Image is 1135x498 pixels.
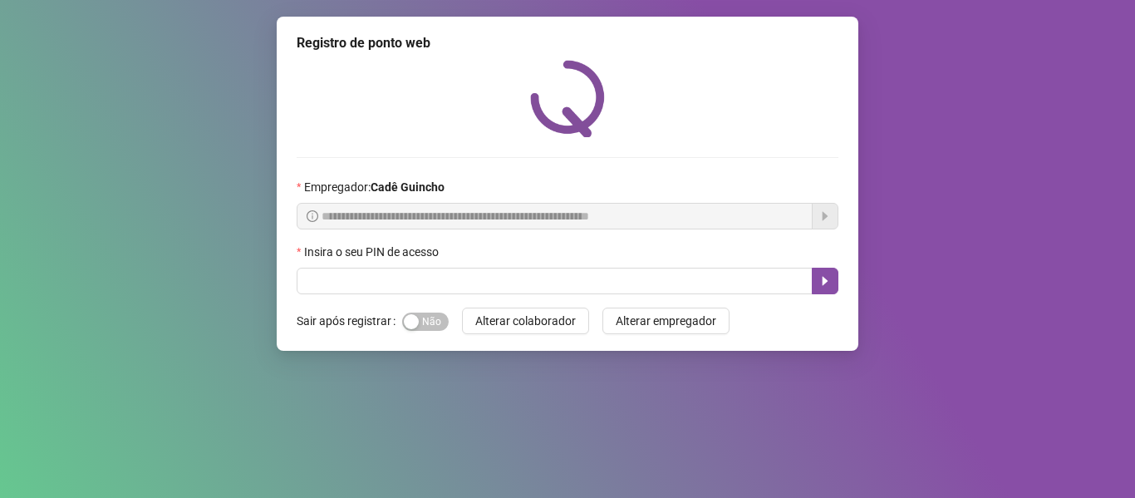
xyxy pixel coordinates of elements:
[616,312,716,330] span: Alterar empregador
[530,60,605,137] img: QRPoint
[297,308,402,334] label: Sair após registrar
[602,308,730,334] button: Alterar empregador
[304,178,445,196] span: Empregador :
[307,210,318,222] span: info-circle
[818,274,832,288] span: caret-right
[297,33,838,53] div: Registro de ponto web
[462,308,589,334] button: Alterar colaborador
[297,243,450,261] label: Insira o seu PIN de acesso
[475,312,576,330] span: Alterar colaborador
[371,180,445,194] strong: Cadê Guincho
